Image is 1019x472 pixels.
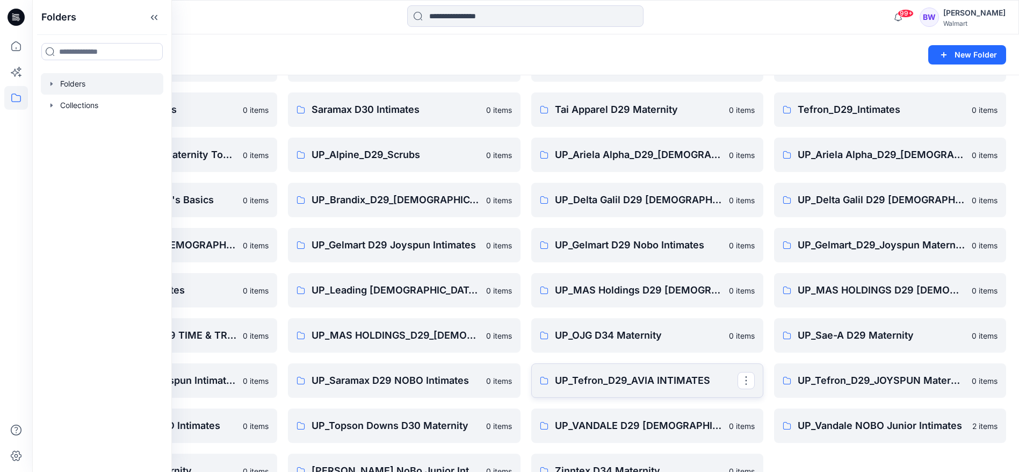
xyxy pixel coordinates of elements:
div: BW [920,8,939,27]
a: UP_Saramax D29 NOBO Intimates0 items [288,363,520,398]
a: UP_VANDALE D29 [DEMOGRAPHIC_DATA] Intimates - Joyspun0 items [531,409,763,443]
p: UP_Tefron_D29_JOYSPUN Maternity [798,373,965,388]
p: Tefron_D29_Intimates [798,102,965,117]
p: 0 items [972,104,998,116]
p: 0 items [972,195,998,206]
a: UP_Tefron_D29_AVIA INTIMATES [531,363,763,398]
a: UP_MAS HOLDINGS_D29_[DEMOGRAPHIC_DATA] Intimates_AVIA0 items [288,318,520,353]
button: New Folder [928,45,1006,65]
div: Walmart [943,19,1006,27]
a: UP_Sae-A D29 Maternity0 items [774,318,1006,353]
p: UP_Brandix_D29_[DEMOGRAPHIC_DATA] Joyspun Intimates [312,192,479,208]
p: 0 items [972,285,998,296]
p: UP_Saramax D29 NOBO Intimates [312,373,479,388]
p: 0 items [486,330,512,341]
p: UP_Ariela Alpha_D29_[DEMOGRAPHIC_DATA] Intimates - Nobo [798,147,965,162]
p: 0 items [729,240,755,251]
div: [PERSON_NAME] [943,6,1006,19]
p: UP_Ariela Alpha_D29_[DEMOGRAPHIC_DATA] Intimates - Joyspun [555,147,722,162]
a: UP_Tefron_D29_JOYSPUN Maternity0 items [774,363,1006,398]
a: UP_Vandale NOBO Junior Intimates2 items [774,409,1006,443]
p: 0 items [729,330,755,341]
p: 0 items [243,195,269,206]
a: UP_MAS HOLDINGS D29 [DEMOGRAPHIC_DATA] NOBO Intimates0 items [774,273,1006,307]
p: 0 items [972,375,998,387]
p: 0 items [486,285,512,296]
p: UP_OJG D34 Maternity [555,328,722,343]
a: UP_Brandix_D29_[DEMOGRAPHIC_DATA] Joyspun Intimates0 items [288,183,520,217]
p: 0 items [243,420,269,432]
a: UP_Ariela Alpha_D29_[DEMOGRAPHIC_DATA] Intimates - Nobo0 items [774,138,1006,172]
p: UP_Vandale NOBO Junior Intimates [798,418,966,433]
a: UP_Delta Galil D29 [DEMOGRAPHIC_DATA] Avia Intimates0 items [531,183,763,217]
p: 0 items [729,420,755,432]
p: Saramax D30 Intimates [312,102,479,117]
a: UP_MAS Holdings D29 [DEMOGRAPHIC_DATA] Joyspun Intimates0 items [531,273,763,307]
p: 0 items [729,104,755,116]
p: 0 items [729,149,755,161]
p: 0 items [243,330,269,341]
p: 0 items [486,375,512,387]
p: 0 items [243,104,269,116]
p: UP_MAS HOLDINGS D29 [DEMOGRAPHIC_DATA] NOBO Intimates [798,283,965,298]
p: UP_MAS HOLDINGS_D29_[DEMOGRAPHIC_DATA] Intimates_AVIA [312,328,479,343]
p: 0 items [486,420,512,432]
a: UP_OJG D34 Maternity0 items [531,318,763,353]
a: UP_Delta Galil D29 [DEMOGRAPHIC_DATA] Joyspun Intimates0 items [774,183,1006,217]
p: 0 items [972,330,998,341]
a: UP_Gelmart D29 Nobo Intimates0 items [531,228,763,262]
p: 2 items [972,420,998,432]
p: UP_Gelmart D29 Nobo Intimates [555,238,722,253]
p: 0 items [243,240,269,251]
p: UP_Sae-A D29 Maternity [798,328,965,343]
span: 99+ [898,9,914,18]
p: UP_Gelmart D29 Joyspun Intimates [312,238,479,253]
p: UP_Tefron_D29_AVIA INTIMATES [555,373,738,388]
p: UP_Alpine_D29_Scrubs [312,147,479,162]
a: UP_Leading [DEMOGRAPHIC_DATA] D29 Maternity0 items [288,273,520,307]
p: 0 items [972,240,998,251]
p: 0 items [972,149,998,161]
p: UP_MAS Holdings D29 [DEMOGRAPHIC_DATA] Joyspun Intimates [555,283,722,298]
a: UP_Topson Downs D30 Maternity0 items [288,409,520,443]
p: Tai Apparel D29 Maternity [555,102,722,117]
p: UP_VANDALE D29 [DEMOGRAPHIC_DATA] Intimates - Joyspun [555,418,722,433]
p: 0 items [486,104,512,116]
a: UP_Alpine_D29_Scrubs0 items [288,138,520,172]
p: UP_Delta Galil D29 [DEMOGRAPHIC_DATA] Joyspun Intimates [798,192,965,208]
p: 0 items [486,240,512,251]
p: UP_Topson Downs D30 Maternity [312,418,479,433]
a: Tai Apparel D29 Maternity0 items [531,92,763,127]
p: 0 items [486,195,512,206]
p: UP_Delta Galil D29 [DEMOGRAPHIC_DATA] Avia Intimates [555,192,722,208]
a: UP_Gelmart D29 Joyspun Intimates0 items [288,228,520,262]
p: 0 items [729,285,755,296]
a: UP_Ariela Alpha_D29_[DEMOGRAPHIC_DATA] Intimates - Joyspun0 items [531,138,763,172]
p: 0 items [243,375,269,387]
p: 0 items [243,149,269,161]
p: UP_Gelmart_D29_Joyspun Maternity [798,238,965,253]
p: UP_Leading [DEMOGRAPHIC_DATA] D29 Maternity [312,283,479,298]
p: 0 items [243,285,269,296]
p: 0 items [486,149,512,161]
a: Tefron_D29_Intimates0 items [774,92,1006,127]
p: 0 items [729,195,755,206]
a: UP_Gelmart_D29_Joyspun Maternity0 items [774,228,1006,262]
a: Saramax D30 Intimates0 items [288,92,520,127]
